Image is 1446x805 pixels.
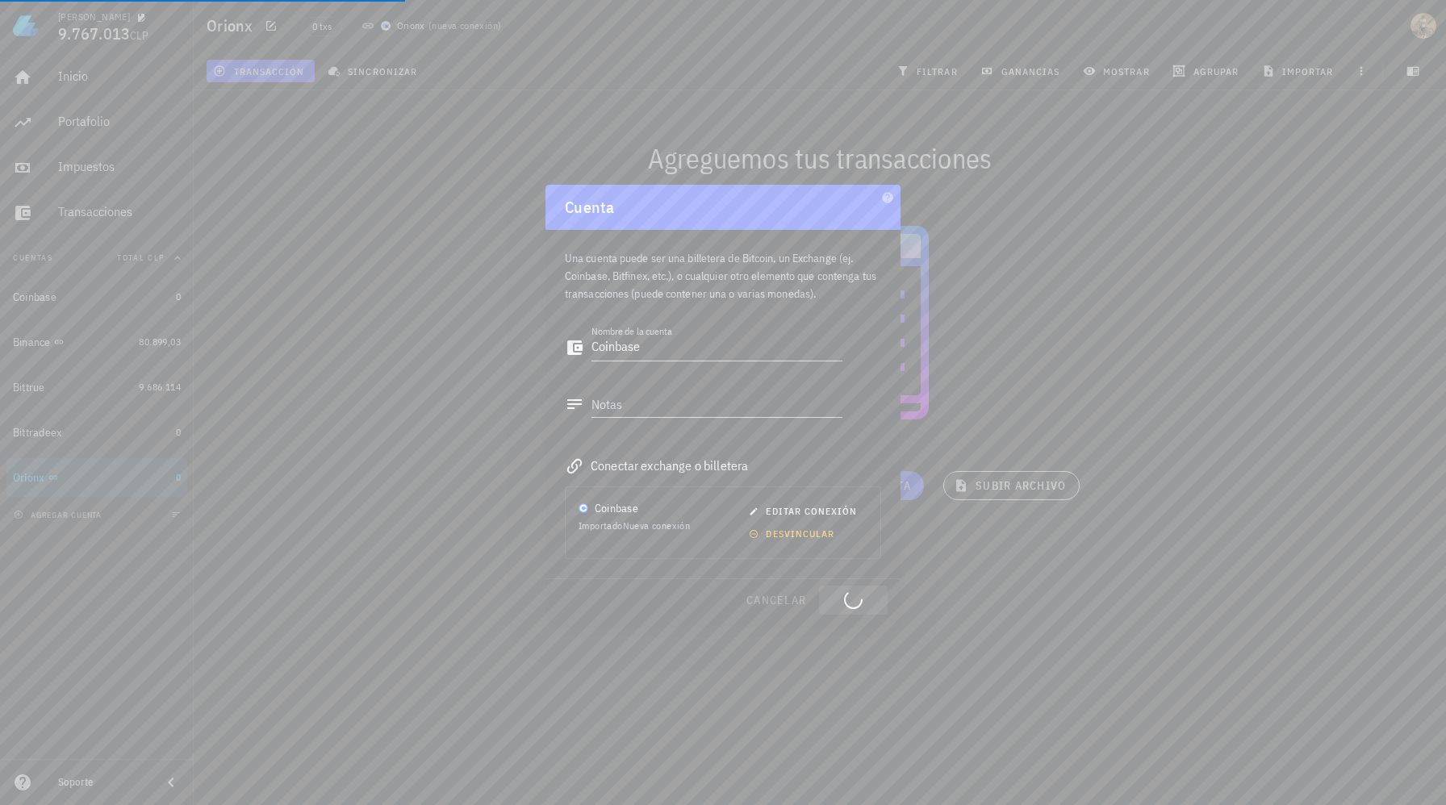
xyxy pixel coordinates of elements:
img: coinbase [579,503,588,513]
div: Una cuenta puede ser una billetera de Bitcoin, un Exchange (ej. Coinbase, Bitfinex, etc.), o cual... [565,230,881,312]
button: editar conexión [742,500,867,523]
span: Nueva conexión [623,519,691,532]
button: desvincular [742,523,845,545]
span: editar conexión [752,505,857,517]
div: Coinbase [595,500,638,516]
span: desvincular [752,528,834,540]
span: Importado [579,519,690,532]
div: Conectar exchange o billetera [565,454,881,477]
div: Cuenta [545,185,901,230]
label: Nombre de la cuenta [591,325,672,337]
